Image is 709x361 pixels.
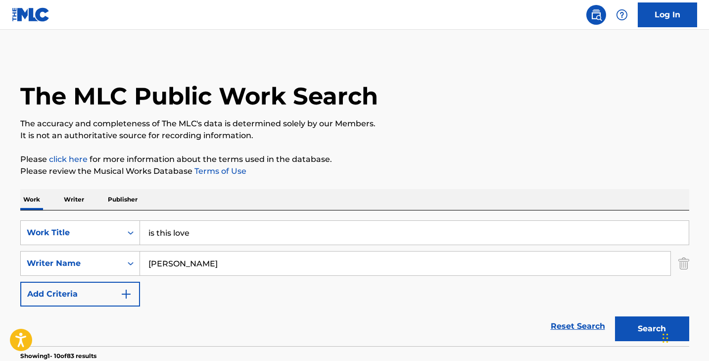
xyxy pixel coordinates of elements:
p: The accuracy and completeness of The MLC's data is determined solely by our Members. [20,118,689,130]
div: Drag [662,323,668,353]
a: click here [49,155,88,164]
a: Public Search [586,5,606,25]
p: Publisher [105,189,141,210]
iframe: Chat Widget [660,313,709,361]
p: Please for more information about the terms used in the database. [20,154,689,165]
div: Work Title [27,227,116,239]
a: Reset Search [546,315,610,337]
img: MLC Logo [12,7,50,22]
p: Please review the Musical Works Database [20,165,689,177]
p: Writer [61,189,87,210]
a: Log In [638,2,697,27]
div: Writer Name [27,258,116,269]
img: 9d2ae6d4665cec9f34b9.svg [120,288,132,300]
button: Search [615,316,689,341]
p: Showing 1 - 10 of 83 results [20,352,96,361]
p: Work [20,189,43,210]
h1: The MLC Public Work Search [20,81,378,111]
button: Add Criteria [20,282,140,307]
img: Delete Criterion [678,251,689,276]
img: search [590,9,602,21]
img: help [616,9,628,21]
p: It is not an authoritative source for recording information. [20,130,689,142]
a: Terms of Use [192,166,246,176]
form: Search Form [20,220,689,346]
div: Help [612,5,632,25]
